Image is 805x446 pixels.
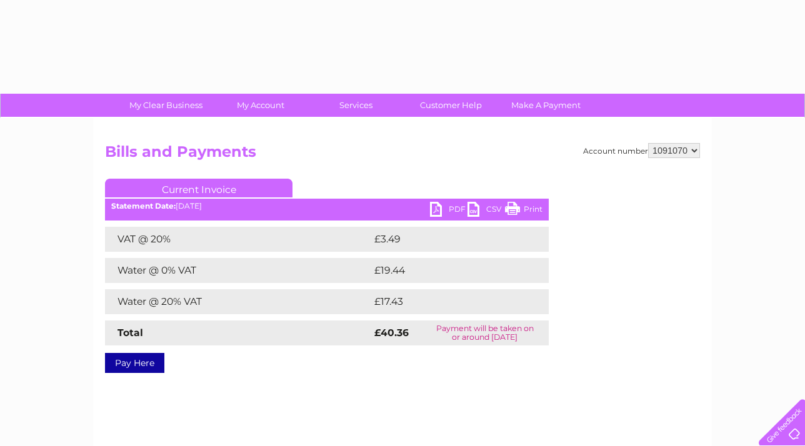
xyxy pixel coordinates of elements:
[105,289,371,314] td: Water @ 20% VAT
[105,202,549,211] div: [DATE]
[371,289,522,314] td: £17.43
[421,320,549,345] td: Payment will be taken on or around [DATE]
[105,258,371,283] td: Water @ 0% VAT
[399,94,502,117] a: Customer Help
[105,353,164,373] a: Pay Here
[371,227,520,252] td: £3.49
[209,94,312,117] a: My Account
[304,94,407,117] a: Services
[105,179,292,197] a: Current Invoice
[371,258,523,283] td: £19.44
[105,227,371,252] td: VAT @ 20%
[114,94,217,117] a: My Clear Business
[430,202,467,220] a: PDF
[105,143,700,167] h2: Bills and Payments
[111,201,176,211] b: Statement Date:
[505,202,542,220] a: Print
[374,327,409,339] strong: £40.36
[494,94,597,117] a: Make A Payment
[117,327,143,339] strong: Total
[467,202,505,220] a: CSV
[583,143,700,158] div: Account number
